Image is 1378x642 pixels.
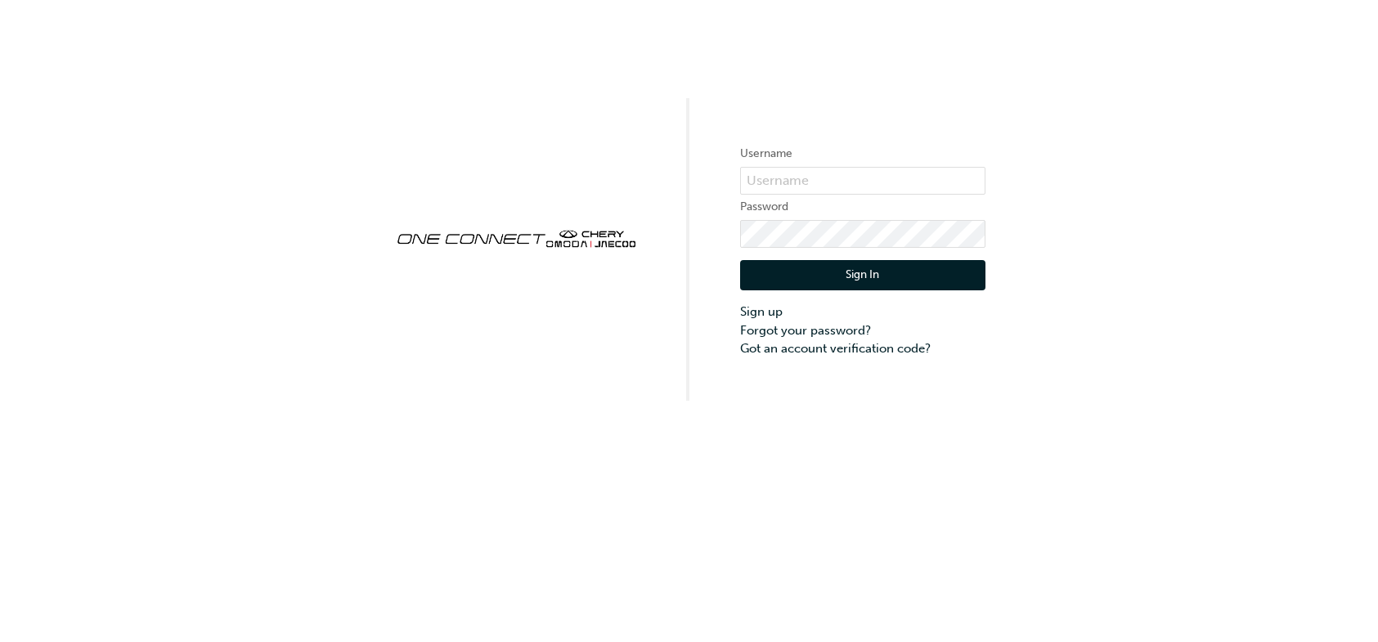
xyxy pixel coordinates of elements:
[740,197,985,217] label: Password
[740,303,985,321] a: Sign up
[740,339,985,358] a: Got an account verification code?
[740,144,985,164] label: Username
[740,167,985,195] input: Username
[393,216,639,258] img: oneconnect
[740,260,985,291] button: Sign In
[740,321,985,340] a: Forgot your password?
